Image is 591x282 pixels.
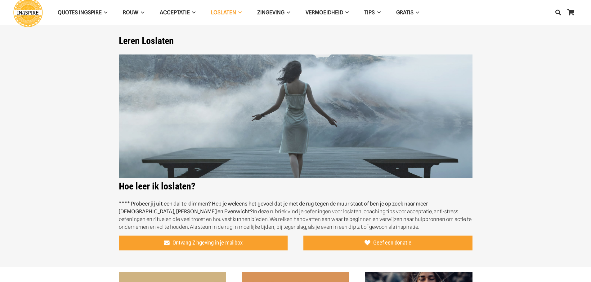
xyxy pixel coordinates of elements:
[138,5,144,20] span: ROUW Menu
[50,5,115,20] a: QUOTES INGSPIREQUOTES INGSPIRE Menu
[364,9,375,15] span: TIPS
[172,239,242,246] span: Ontvang Zingeving in je mailbox
[203,5,249,20] a: LoslatenLoslaten Menu
[375,5,380,20] span: TIPS Menu
[298,5,356,20] a: VERMOEIDHEIDVERMOEIDHEID Menu
[257,9,284,15] span: Zingeving
[236,5,242,20] span: Loslaten Menu
[303,236,472,250] a: Geef een donatie
[119,236,288,250] a: Ontvang Zingeving in je mailbox
[160,9,190,15] span: Acceptatie
[119,54,472,179] img: Inspiratie en tips bij een gemis aan zingeving voor meer zingeving en lichtpuntjes op je pad naar...
[249,5,298,20] a: ZingevingZingeving Menu
[414,5,419,20] span: GRATIS Menu
[211,9,236,15] span: Loslaten
[58,9,102,15] span: QUOTES INGSPIRE
[343,5,349,20] span: VERMOEIDHEID Menu
[102,5,107,20] span: QUOTES INGSPIRE Menu
[115,5,152,20] a: ROUWROUW Menu
[152,5,203,20] a: AcceptatieAcceptatie Menu
[388,5,427,20] a: GRATISGRATIS Menu
[356,5,388,20] a: TIPSTIPS Menu
[284,5,290,20] span: Zingeving Menu
[365,272,472,279] a: Hartcoherentie voor Emotioneel evenwicht
[119,201,428,215] strong: **** Probeer jij uit een dal te klimmen? Heb je weleens het gevoel dat je met de rug tegen de muu...
[123,9,138,15] span: ROUW
[190,5,195,20] span: Acceptatie Menu
[396,9,414,15] span: GRATIS
[242,272,349,279] a: In het loslaten van het willen sturen van het niet-weten wordt je 1 met de stroom van het Leven –...
[119,35,472,46] h1: Leren Loslaten
[373,239,411,246] span: Geef een donatie
[552,5,564,20] a: Zoeken
[119,200,472,231] p: In deze rubriek vind je oefeningen voor loslaten, coaching tips voor acceptatie, anti-stress oefe...
[306,9,343,15] span: VERMOEIDHEID
[119,170,472,192] strong: Hoe leer ik loslaten?
[119,272,226,279] a: In het loslaten wat je denkt, in het laten gaan wat je zoekt & in het toelaten wat er is, ontstaa...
